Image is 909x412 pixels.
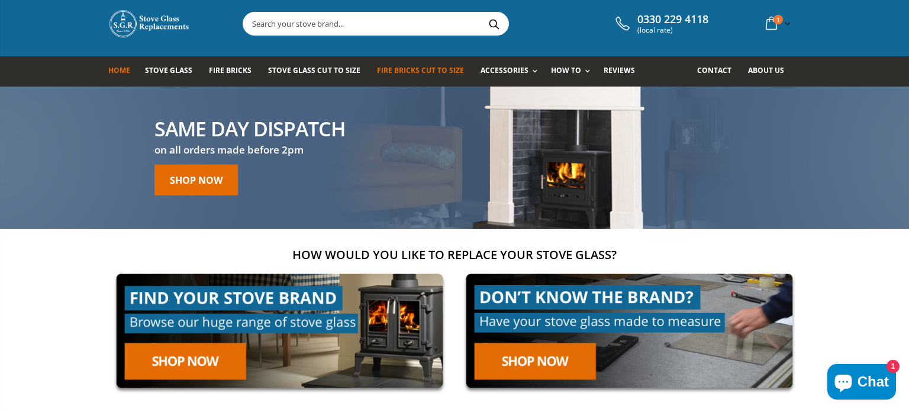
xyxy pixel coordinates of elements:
h3: on all orders made before 2pm [154,143,346,157]
span: Reviews [604,65,635,75]
h2: How would you like to replace your stove glass? [108,247,801,263]
a: 0330 229 4118 (local rate) [613,13,708,34]
a: Stove Glass Cut To Size [268,56,369,87]
a: About us [748,56,793,87]
a: Home [108,56,139,87]
span: Fire Bricks Cut To Size [377,65,464,75]
a: Stove Glass [145,56,201,87]
button: Search [481,12,507,35]
span: 0330 229 4118 [637,13,708,26]
img: made-to-measure-cta_2cd95ceb-d519-4648-b0cf-d2d338fdf11f.jpg [458,266,801,397]
span: Fire Bricks [209,65,252,75]
span: Contact [697,65,731,75]
span: Stove Glass Cut To Size [268,65,360,75]
a: Fire Bricks [209,56,260,87]
a: Accessories [481,56,543,87]
a: 1 [761,12,793,35]
span: About us [748,65,784,75]
span: Accessories [481,65,528,75]
img: Stove Glass Replacement [108,9,191,39]
inbox-online-store-chat: Shopify online store chat [824,364,900,403]
a: Shop Now [154,164,238,195]
h2: Same day Dispatch [154,118,346,138]
a: How To [551,56,596,87]
span: Stove Glass [145,65,192,75]
span: 1 [773,15,783,24]
a: Fire Bricks Cut To Size [377,56,473,87]
img: find-your-brand-cta_9b334d5d-5c94-48ed-825f-d7972bbdebd0.jpg [108,266,451,397]
a: Reviews [604,56,644,87]
input: Search your stove brand... [243,12,641,35]
span: Home [108,65,130,75]
a: Contact [697,56,740,87]
span: (local rate) [637,26,708,34]
span: How To [551,65,581,75]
